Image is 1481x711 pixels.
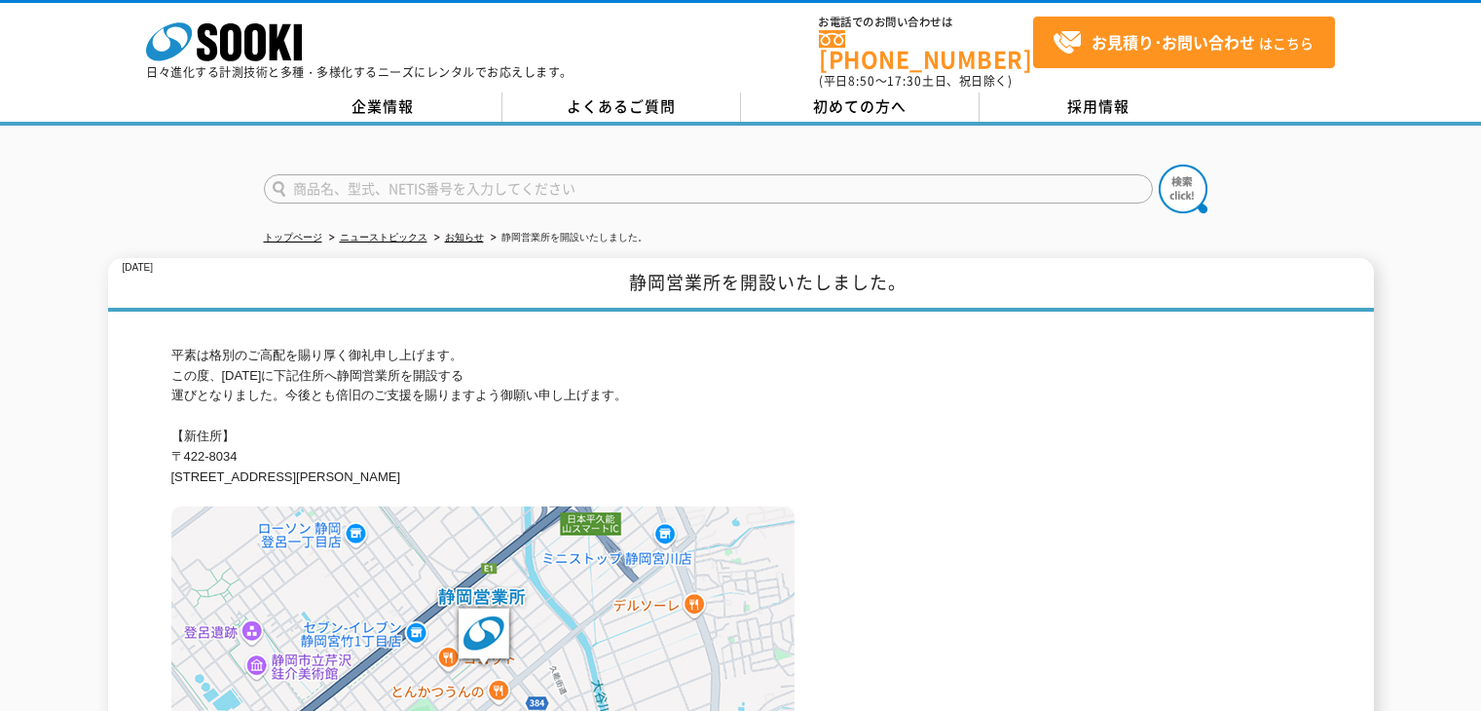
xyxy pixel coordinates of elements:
[264,174,1153,204] input: 商品名、型式、NETIS番号を入力してください
[1033,17,1335,68] a: お見積り･お問い合わせはこちら
[502,93,741,122] a: よくあるご質問
[819,30,1033,70] a: [PHONE_NUMBER]
[1159,165,1207,213] img: btn_search.png
[819,17,1033,28] span: お電話でのお問い合わせは
[887,72,922,90] span: 17:30
[813,95,907,117] span: 初めての方へ
[980,93,1218,122] a: 採用情報
[340,232,427,243] a: ニューストピックス
[819,72,1012,90] span: (平日 ～ 土日、祝日除く)
[1053,28,1314,57] span: はこちら
[146,66,573,78] p: 日々進化する計測技術と多種・多様化するニーズにレンタルでお応えします。
[445,232,484,243] a: お知らせ
[848,72,875,90] span: 8:50
[487,228,648,248] li: 静岡営業所を開設いたしました。
[1092,30,1255,54] strong: お見積り･お問い合わせ
[171,346,1311,488] p: 平素は格別のご高配を賜り厚く御礼申し上げます。 この度、[DATE]に下記住所へ静岡営業所を開設する 運びとなりました。今後とも倍旧のご支援を賜りますよう御願い申し上げます。 【新住所】 〒42...
[108,258,1374,312] h1: 静岡営業所を開設いたしました。
[264,93,502,122] a: 企業情報
[264,232,322,243] a: トップページ
[123,258,153,279] p: [DATE]
[741,93,980,122] a: 初めての方へ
